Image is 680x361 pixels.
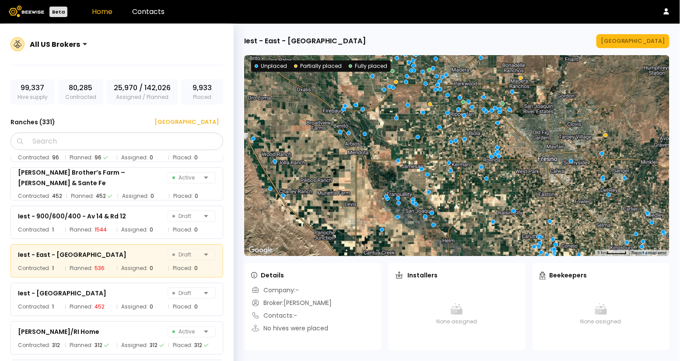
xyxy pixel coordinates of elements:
div: 0 [194,225,198,234]
div: Broker: [PERSON_NAME] [251,298,332,308]
div: 0 [150,225,153,234]
span: Planned: [71,192,94,200]
div: 1 [52,302,54,311]
div: Assigned / Planned [107,79,178,105]
div: 96 [52,153,59,162]
div: 1 [52,264,54,273]
span: Contracted: [18,341,50,350]
h3: Ranches ( 331 ) [11,116,55,128]
div: None assigned [540,286,662,343]
span: Planned: [70,225,93,234]
div: [PERSON_NAME] Brother’s Farm – [PERSON_NAME] & Sante Fe [18,167,168,188]
div: Unplaced [255,62,287,70]
div: Hive supply [11,79,55,105]
img: Google [246,245,275,256]
span: 9,933 [193,83,212,93]
span: Planned: [70,264,93,273]
div: Beekeepers [540,271,587,280]
div: Iest - [GEOGRAPHIC_DATA] [18,288,106,298]
span: 5 km [597,250,607,255]
span: Contracted: [18,153,50,162]
a: Contacts [132,7,165,17]
span: Placed: [173,264,193,273]
span: Draft [172,211,200,221]
div: 1 [52,225,54,234]
div: [PERSON_NAME]/RI Home [18,326,99,337]
div: No hives were placed [251,324,328,333]
div: [GEOGRAPHIC_DATA] [148,118,219,126]
span: Assigned: [122,192,149,200]
button: Map Scale: 5 km per 41 pixels [595,250,629,256]
div: [GEOGRAPHIC_DATA] [601,37,665,46]
span: 25,970 / 142,026 [114,83,171,93]
span: Active [172,172,200,183]
span: Draft [172,288,200,298]
div: Iest - 900/600/400 - Av 14 & Rd 12 [18,211,126,221]
div: Contracted [58,79,103,105]
span: Contracted: [18,264,50,273]
div: Beta [49,7,67,17]
div: 0 [151,192,154,200]
div: 0 [150,153,153,162]
div: Placed [181,79,223,105]
div: Installers [395,271,438,280]
span: Placed: [173,302,193,311]
span: Planned: [70,153,93,162]
button: [GEOGRAPHIC_DATA] [596,34,669,48]
div: 452 [95,302,105,311]
span: Assigned: [121,302,148,311]
div: 0 [195,192,198,200]
div: 1544 [95,225,107,234]
span: Contracted: [18,192,50,200]
div: Fully placed [349,62,387,70]
div: 0 [194,264,198,273]
div: 0 [194,302,198,311]
div: Partially placed [294,62,342,70]
span: Assigned: [121,225,148,234]
span: Assigned: [121,341,148,350]
span: 99,337 [21,83,45,93]
span: Active [172,326,200,337]
div: 312 [95,341,102,350]
span: 80,285 [69,83,93,93]
img: Beewise logo [9,6,44,17]
span: Placed: [173,341,193,350]
div: Company: - [251,286,299,295]
span: Draft [172,249,200,260]
div: 96 [95,153,102,162]
div: 0 [150,302,153,311]
div: Iest - East - [GEOGRAPHIC_DATA] [18,249,126,260]
div: Details [251,271,284,280]
div: 0 [194,153,198,162]
span: Placed: [173,192,193,200]
div: Iest - East - [GEOGRAPHIC_DATA] [244,36,366,46]
span: Planned: [70,341,93,350]
span: Placed: [173,153,193,162]
div: None assigned [395,286,518,343]
div: 536 [95,264,105,273]
span: Assigned: [121,153,148,162]
div: 452 [96,192,106,200]
div: Contacts: - [251,311,297,320]
div: 0 [150,264,153,273]
span: Contracted: [18,302,50,311]
div: 312 [194,341,202,350]
a: Report a map error [632,250,667,255]
div: 312 [52,341,60,350]
div: All US Brokers [30,39,80,50]
span: Placed: [173,225,193,234]
div: 452 [52,192,62,200]
a: Open this area in Google Maps (opens a new window) [246,245,275,256]
span: Planned: [70,302,93,311]
span: Contracted: [18,225,50,234]
span: Assigned: [121,264,148,273]
div: 312 [150,341,158,350]
button: [GEOGRAPHIC_DATA] [144,115,223,129]
a: Home [92,7,112,17]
